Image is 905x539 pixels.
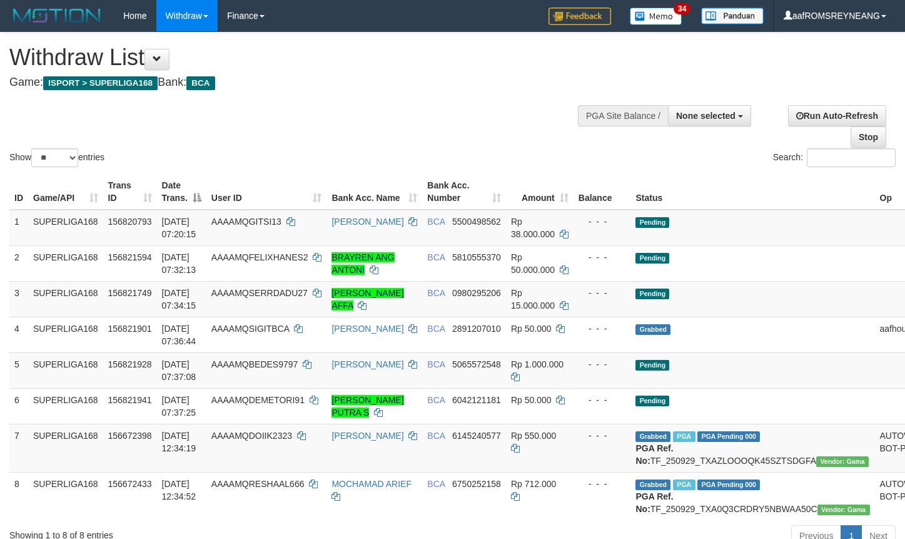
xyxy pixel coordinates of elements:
span: [DATE] 07:20:15 [162,217,196,239]
span: [DATE] 07:32:13 [162,252,196,275]
a: [PERSON_NAME] [331,431,403,441]
th: Amount: activate to sort column ascending [506,174,574,210]
div: - - - [579,478,626,490]
span: Rp 1.000.000 [511,359,564,369]
a: Stop [851,126,886,148]
th: Balance [574,174,631,210]
td: 8 [9,472,28,520]
span: Grabbed [635,324,670,335]
span: Copy 0980295206 to clipboard [452,288,501,298]
div: - - - [579,287,626,299]
span: Marked by aafsoycanthlai [673,480,695,490]
td: SUPERLIGA168 [28,472,103,520]
span: Rp 15.000.000 [511,288,555,311]
span: AAAAMQDEMETORI91 [211,395,305,405]
button: None selected [668,105,751,126]
span: BCA [186,76,215,90]
label: Show entries [9,148,104,167]
span: BCA [427,252,445,262]
span: BCA [427,359,445,369]
span: Marked by aafsoycanthlai [673,431,695,442]
td: SUPERLIGA168 [28,424,103,472]
select: Showentries [31,148,78,167]
span: AAAAMQRESHAAL666 [211,479,305,489]
span: AAAAMQGITSI13 [211,217,281,227]
div: - - - [579,358,626,371]
div: PGA Site Balance / [578,105,668,126]
span: Rp 550.000 [511,431,556,441]
span: 156821928 [108,359,152,369]
span: 156821941 [108,395,152,405]
td: TF_250929_TXA0Q3CRDRY5NBWAA50C [630,472,874,520]
span: [DATE] 07:37:25 [162,395,196,418]
th: User ID: activate to sort column ascending [206,174,327,210]
span: Pending [635,360,669,371]
span: [DATE] 07:34:15 [162,288,196,311]
span: 156821901 [108,324,152,334]
span: Pending [635,217,669,228]
span: BCA [427,324,445,334]
td: 1 [9,210,28,246]
a: [PERSON_NAME] [331,324,403,334]
span: Copy 5500498562 to clipboard [452,217,501,227]
span: Copy 5810555370 to clipboard [452,252,501,262]
a: [PERSON_NAME] AFFA [331,288,403,311]
th: ID [9,174,28,210]
th: Date Trans.: activate to sort column descending [157,174,206,210]
span: BCA [427,395,445,405]
a: Run Auto-Refresh [788,105,886,126]
th: Bank Acc. Number: activate to sort column ascending [422,174,506,210]
td: SUPERLIGA168 [28,352,103,388]
span: BCA [427,431,445,441]
a: [PERSON_NAME] PUTRA S [331,395,403,418]
span: PGA Pending [697,480,760,490]
span: BCA [427,479,445,489]
th: Status [630,174,874,210]
div: - - - [579,429,626,442]
span: Copy 6750252158 to clipboard [452,479,501,489]
h1: Withdraw List [9,45,591,70]
img: MOTION_logo.png [9,6,104,25]
td: 6 [9,388,28,424]
span: Grabbed [635,431,670,442]
label: Search: [773,148,896,167]
div: - - - [579,251,626,264]
img: Button%20Memo.svg [630,8,682,25]
img: panduan.png [701,8,764,24]
div: - - - [579,215,626,228]
span: BCA [427,217,445,227]
b: PGA Ref. No: [635,443,673,466]
span: Copy 6145240577 to clipboard [452,431,501,441]
span: [DATE] 12:34:19 [162,431,196,453]
td: SUPERLIGA168 [28,317,103,352]
span: Copy 5065572548 to clipboard [452,359,501,369]
h4: Game: Bank: [9,76,591,89]
a: [PERSON_NAME] [331,217,403,227]
span: ISPORT > SUPERLIGA168 [43,76,158,90]
span: PGA Pending [697,431,760,442]
span: Copy 6042121181 to clipboard [452,395,501,405]
td: SUPERLIGA168 [28,388,103,424]
span: BCA [427,288,445,298]
span: AAAAMQSERRDADU27 [211,288,308,298]
span: Vendor URL: https://trx31.1velocity.biz [816,456,869,467]
span: [DATE] 12:34:52 [162,479,196,501]
span: Copy 2891207010 to clipboard [452,324,501,334]
span: 156672398 [108,431,152,441]
td: SUPERLIGA168 [28,210,103,246]
th: Trans ID: activate to sort column ascending [103,174,157,210]
span: [DATE] 07:36:44 [162,324,196,346]
a: [PERSON_NAME] [331,359,403,369]
span: AAAAMQDOIIK2323 [211,431,292,441]
td: SUPERLIGA168 [28,281,103,317]
span: 156672433 [108,479,152,489]
span: 34 [674,3,690,14]
span: AAAAMQSIGITBCA [211,324,289,334]
span: Rp 50.000 [511,324,552,334]
img: Feedback.jpg [549,8,611,25]
span: 156821749 [108,288,152,298]
span: Grabbed [635,480,670,490]
a: MOCHAMAD ARIEF [331,479,412,489]
td: 3 [9,281,28,317]
span: Pending [635,289,669,299]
